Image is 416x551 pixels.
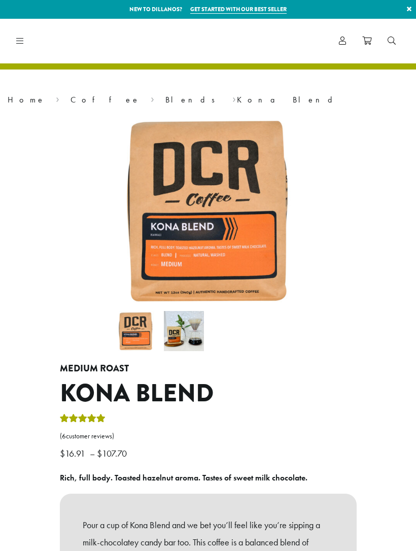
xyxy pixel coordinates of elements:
span: › [151,90,154,106]
span: $ [97,447,102,459]
h4: Medium Roast [60,363,357,374]
a: Blends [165,94,222,105]
img: Kona Blend - Image 2 [164,311,204,351]
h1: Kona Blend [60,379,357,408]
bdi: 16.91 [60,447,88,459]
div: Rated 5.00 out of 5 [60,412,106,428]
img: Kona Blend [116,311,156,351]
span: › [232,90,236,106]
a: Search [379,32,404,49]
a: Coffee [71,94,140,105]
img: Kona Blend [112,114,304,307]
b: Rich, full body. Toasted hazelnut aroma. Tastes of sweet milk chocolate. [60,472,307,483]
a: (6customer reviews) [60,431,357,441]
a: Get started with our best seller [190,5,287,14]
a: Home [8,94,45,105]
bdi: 107.70 [97,447,129,459]
span: $ [60,447,65,459]
span: 6 [62,432,66,440]
span: – [90,447,95,459]
nav: Breadcrumb [8,94,408,106]
span: › [56,90,59,106]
